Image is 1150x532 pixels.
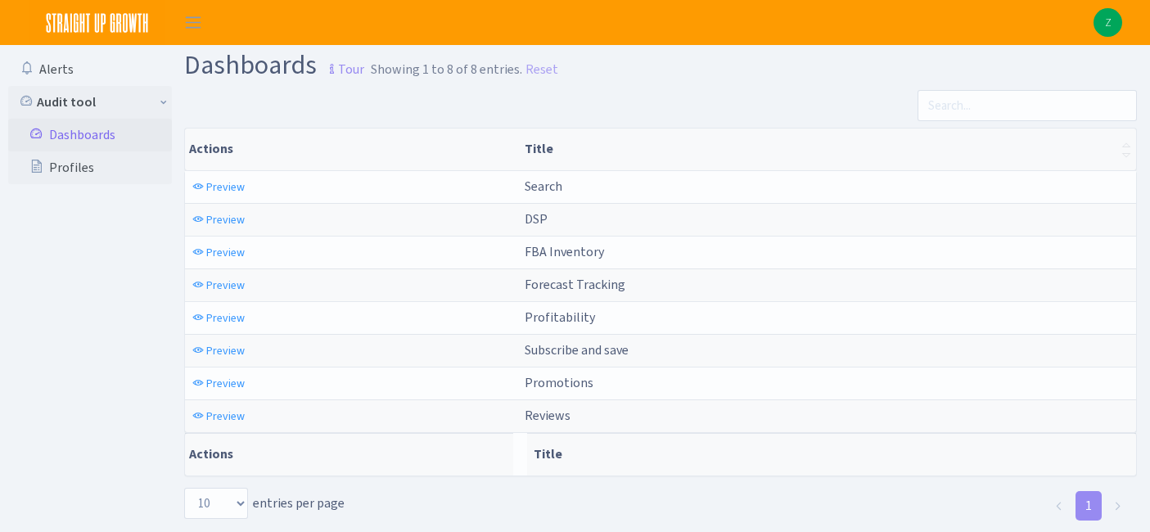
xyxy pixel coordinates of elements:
a: Preview [188,404,249,429]
span: Subscribe and save [525,341,629,358]
span: Preview [206,277,245,293]
th: Title : activate to sort column ascending [518,128,1136,170]
a: Preview [188,240,249,265]
th: Actions [185,128,518,170]
a: Preview [188,338,249,363]
span: Preview [206,179,245,195]
span: Forecast Tracking [525,276,625,293]
a: Audit tool [8,86,172,119]
span: Preview [206,376,245,391]
button: Toggle navigation [173,9,214,36]
a: Profiles [8,151,172,184]
span: Reviews [525,407,570,424]
span: Preview [206,310,245,326]
span: Preview [206,245,245,260]
img: Zach Belous [1094,8,1122,37]
span: Search [525,178,562,195]
span: FBA Inventory [525,243,604,260]
a: Preview [188,174,249,200]
th: Actions [185,433,513,476]
a: Reset [525,60,558,79]
th: Title [527,433,1137,476]
span: Preview [206,212,245,228]
label: entries per page [184,488,345,519]
a: Dashboards [8,119,172,151]
h1: Dashboards [184,52,364,83]
a: Preview [188,371,249,396]
a: Preview [188,207,249,232]
a: 1 [1076,491,1102,521]
small: Tour [322,56,364,83]
div: Showing 1 to 8 of 8 entries. [371,60,522,79]
a: Alerts [8,53,172,86]
a: Preview [188,305,249,331]
a: Tour [317,47,364,82]
a: Z [1094,8,1122,37]
select: entries per page [184,488,248,519]
span: Profitability [525,309,595,326]
span: Promotions [525,374,593,391]
input: Search... [918,90,1138,121]
span: Preview [206,408,245,424]
span: Preview [206,343,245,358]
a: Preview [188,273,249,298]
span: DSP [525,210,548,228]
